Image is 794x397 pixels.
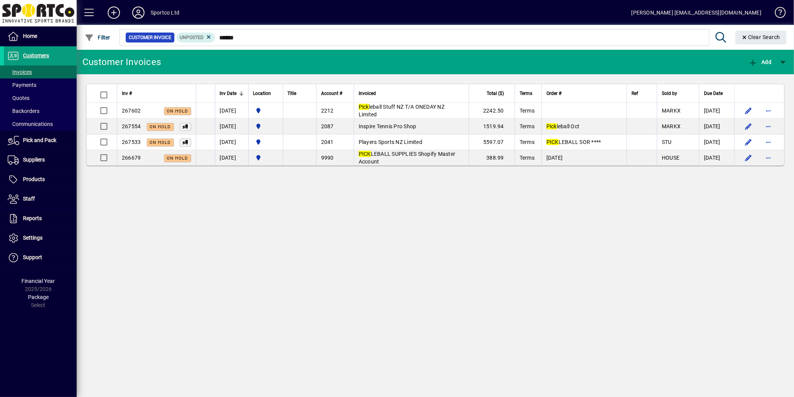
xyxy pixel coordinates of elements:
[469,103,515,119] td: 2242.50
[359,104,369,110] em: Pick
[4,105,77,118] a: Backorders
[122,89,132,98] span: Inv #
[699,119,734,134] td: [DATE]
[23,176,45,182] span: Products
[83,31,112,44] button: Filter
[469,150,515,165] td: 388.99
[632,89,638,98] span: Ref
[469,134,515,150] td: 5597.07
[520,123,535,129] span: Terms
[520,108,535,114] span: Terms
[220,89,237,98] span: Inv Date
[215,150,248,165] td: [DATE]
[662,123,681,129] span: MARKX
[546,139,559,145] em: PICK
[220,89,244,98] div: Inv Date
[487,89,504,98] span: Total ($)
[546,89,561,98] span: Order #
[167,156,188,161] span: On hold
[150,124,171,129] span: On hold
[359,151,371,157] em: PICK
[85,34,110,41] span: Filter
[253,138,278,146] span: Sportco Ltd Warehouse
[742,136,755,148] button: Edit
[546,89,622,98] div: Order #
[126,6,151,20] button: Profile
[4,118,77,131] a: Communications
[474,89,511,98] div: Total ($)
[546,123,557,129] em: Pick
[23,157,45,163] span: Suppliers
[662,108,681,114] span: MARKX
[8,108,39,114] span: Backorders
[359,104,445,118] span: leball Stuff NZ T/A ONEDAY NZ Limited
[4,131,77,150] a: Pick and Pack
[632,7,761,19] div: [PERSON_NAME] [EMAIL_ADDRESS][DOMAIN_NAME]
[359,89,376,98] span: Invoiced
[23,33,37,39] span: Home
[321,89,349,98] div: Account #
[23,196,35,202] span: Staff
[359,89,464,98] div: Invoiced
[23,215,42,221] span: Reports
[632,89,652,98] div: Ref
[122,155,141,161] span: 266679
[253,154,278,162] span: Sportco Ltd Warehouse
[215,119,248,134] td: [DATE]
[4,190,77,209] a: Staff
[662,89,694,98] div: Sold by
[546,123,580,129] span: leball Oct
[23,137,56,143] span: Pick and Pack
[359,151,456,165] span: LEBALL SUPPLIES Shopify Master Account
[321,155,334,161] span: 9990
[735,31,787,44] button: Clear
[662,89,677,98] span: Sold by
[8,69,32,75] span: Invoices
[762,120,774,132] button: More options
[520,89,532,98] span: Terms
[769,2,784,26] a: Knowledge Base
[253,106,278,115] span: Sportco Ltd Warehouse
[288,89,297,98] span: Title
[699,134,734,150] td: [DATE]
[469,119,515,134] td: 1519.94
[742,105,755,117] button: Edit
[742,120,755,132] button: Edit
[321,139,334,145] span: 2041
[82,56,161,68] div: Customer Invoices
[762,136,774,148] button: More options
[321,108,334,114] span: 2212
[215,103,248,119] td: [DATE]
[4,170,77,189] a: Products
[662,155,679,161] span: HOUSE
[8,82,36,88] span: Payments
[742,152,755,164] button: Edit
[288,89,312,98] div: Title
[122,89,191,98] div: Inv #
[150,140,171,145] span: On hold
[167,109,188,114] span: On hold
[215,134,248,150] td: [DATE]
[122,123,141,129] span: 267554
[704,89,723,98] span: Due Date
[546,155,563,161] span: [DATE]
[129,34,171,41] span: Customer Invoice
[4,229,77,248] a: Settings
[4,78,77,91] a: Payments
[520,139,535,145] span: Terms
[4,91,77,105] a: Quotes
[748,59,771,65] span: Add
[359,139,422,145] span: Players Sports NZ Limited
[151,7,179,19] div: Sportco Ltd
[4,27,77,46] a: Home
[704,89,730,98] div: Due Date
[253,89,278,98] div: Location
[742,34,781,40] span: Clear Search
[321,89,342,98] span: Account #
[22,278,55,284] span: Financial Year
[4,248,77,267] a: Support
[102,6,126,20] button: Add
[8,121,53,127] span: Communications
[4,65,77,78] a: Invoices
[23,52,49,59] span: Customers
